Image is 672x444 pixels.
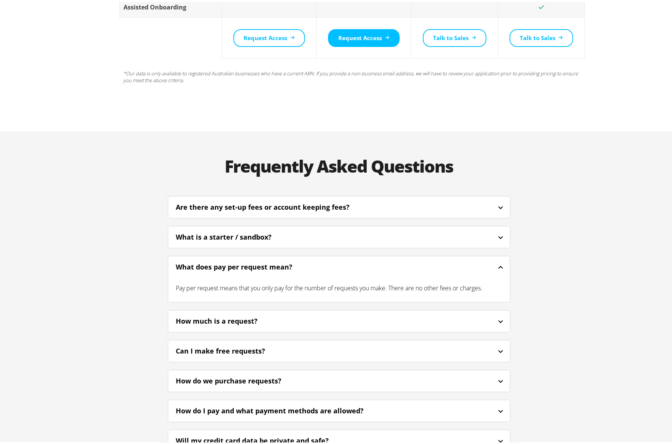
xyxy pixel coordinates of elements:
[168,310,510,328] div: How much is a request?
[176,404,384,414] div: How do I pay and what payment methods are allowed?
[168,274,510,298] div: Pay per request means that you only pay for the number of requests you make. There are no other f...
[509,27,573,45] a: Talk to Sales
[168,256,510,274] div: What does pay per request mean?
[423,27,486,45] a: Talk to Sales
[176,434,349,444] div: Will my credit card data be private and safe?
[176,344,286,354] div: Can I make free requests?
[160,142,518,187] h2: Frequently Asked Questions
[233,27,305,45] a: Request Access
[168,400,510,418] div: How do I pay and what payment methods are allowed?
[168,340,510,358] div: Can I make free requests?
[168,196,510,214] div: Are there any set-up fees or account keeping fees?
[123,1,218,10] div: Assisted Onboarding
[176,230,292,240] div: What is a starter / sandbox?
[176,260,313,270] div: What does pay per request mean?
[119,57,585,93] p: *Our data is only available to registered Australian businesses who have a current ABN. If you pr...
[176,200,370,210] div: Are there any set-up fees or account keeping fees?
[168,226,510,244] div: What is a starter / sandbox?
[168,370,510,388] div: How do we purchase requests?
[328,27,400,45] a: Request Access
[176,374,302,384] div: How do we purchase requests?
[176,314,278,324] div: How much is a request?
